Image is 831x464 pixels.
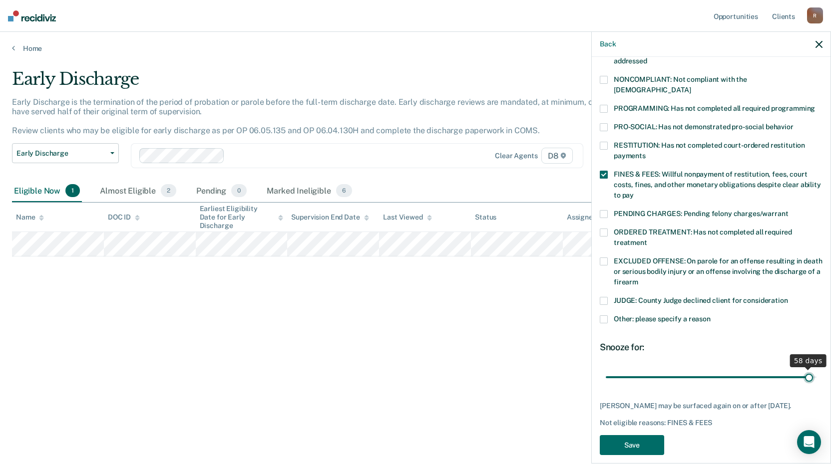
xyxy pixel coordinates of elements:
[614,46,804,65] span: NEEDS: On parole and all criminogenic needs have not been addressed
[8,10,56,21] img: Recidiviz
[495,152,537,160] div: Clear agents
[98,180,178,202] div: Almost Eligible
[200,205,284,230] div: Earliest Eligibility Date for Early Discharge
[614,141,805,160] span: RESTITUTION: Has not completed court-ordered restitution payments
[12,180,82,202] div: Eligible Now
[567,213,614,222] div: Assigned to
[600,342,823,353] div: Snooze for:
[16,213,44,222] div: Name
[108,213,140,222] div: DOC ID
[614,170,821,199] span: FINES & FEES: Willful nonpayment of restitution, fees, court costs, fines, and other monetary obl...
[65,184,80,197] span: 1
[614,210,788,218] span: PENDING CHARGES: Pending felony charges/warrant
[600,40,616,48] button: Back
[12,44,819,53] a: Home
[614,228,792,246] span: ORDERED TREATMENT: Has not completed all required treatment
[16,149,106,158] span: Early Discharge
[614,296,788,304] span: JUDGE: County Judge declined client for consideration
[614,257,822,286] span: EXCLUDED OFFENSE: On parole for an offense resulting in death or serious bodily injury or an offe...
[600,419,823,427] div: Not eligible reasons: FINES & FEES
[600,402,823,410] div: [PERSON_NAME] may be surfaced again on or after [DATE].
[161,184,176,197] span: 2
[600,435,664,456] button: Save
[265,180,354,202] div: Marked Ineligible
[475,213,496,222] div: Status
[231,184,247,197] span: 0
[541,148,573,164] span: D8
[291,213,369,222] div: Supervision End Date
[807,7,823,23] div: R
[383,213,431,222] div: Last Viewed
[12,69,635,97] div: Early Discharge
[336,184,352,197] span: 6
[614,104,815,112] span: PROGRAMMING: Has not completed all required programming
[614,75,747,94] span: NONCOMPLIANT: Not compliant with the [DEMOGRAPHIC_DATA]
[614,315,711,323] span: Other: please specify a reason
[614,123,794,131] span: PRO-SOCIAL: Has not demonstrated pro-social behavior
[194,180,249,202] div: Pending
[797,430,821,454] div: Open Intercom Messenger
[12,97,632,136] p: Early Discharge is the termination of the period of probation or parole before the full-term disc...
[790,354,827,367] div: 58 days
